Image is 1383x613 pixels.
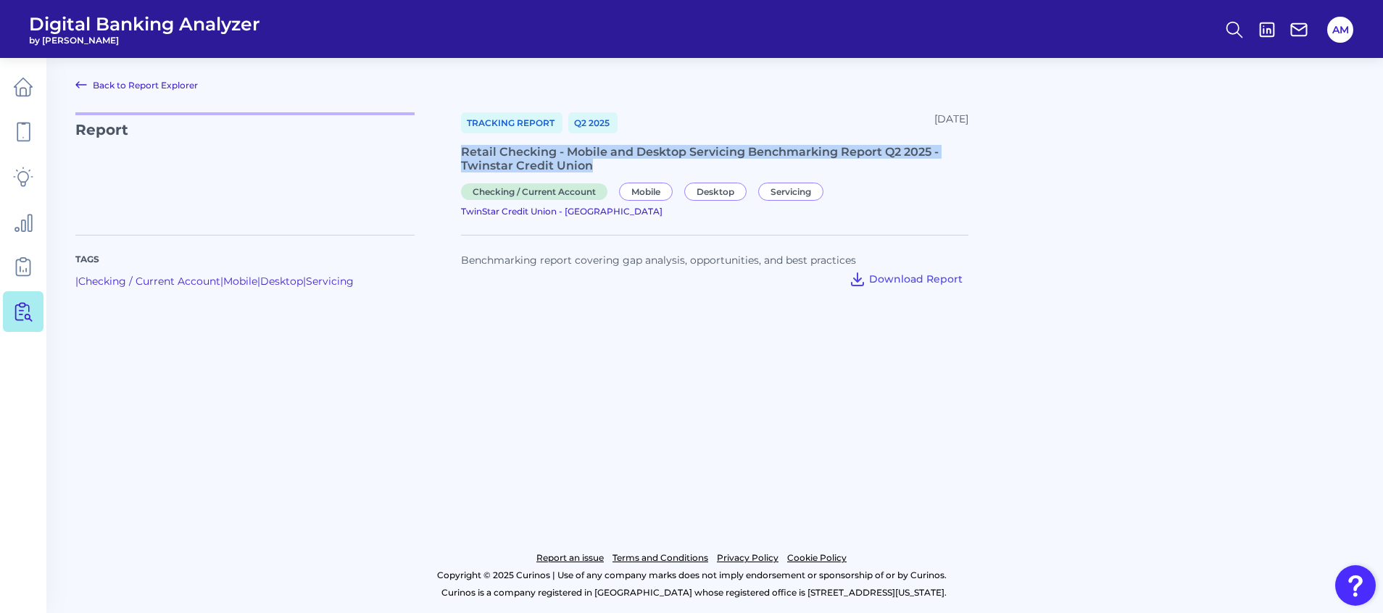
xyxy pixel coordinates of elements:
p: Report [75,112,415,217]
p: Curinos is a company registered in [GEOGRAPHIC_DATA] whose registered office is [STREET_ADDRESS][... [75,584,1312,601]
button: Download Report [843,267,968,291]
a: Privacy Policy [717,549,778,567]
p: Copyright © 2025 Curinos | Use of any company marks does not imply endorsement or sponsorship of ... [71,567,1312,584]
span: Checking / Current Account [461,183,607,200]
a: Checking / Current Account [78,275,220,288]
span: Mobile [619,183,673,201]
a: Mobile [223,275,257,288]
a: Mobile [619,184,678,198]
span: Servicing [758,183,823,201]
span: TwinStar Credit Union - [GEOGRAPHIC_DATA] [461,206,663,217]
span: Benchmarking report covering gap analysis, opportunities, and best practices [461,254,856,267]
a: Q2 2025 [568,112,618,133]
a: Back to Report Explorer [75,76,198,93]
button: AM [1327,17,1353,43]
a: Desktop [684,184,752,198]
span: Desktop [684,183,747,201]
button: Open Resource Center [1335,565,1376,606]
div: [DATE] [934,112,968,133]
a: Tracking Report [461,112,562,133]
span: by [PERSON_NAME] [29,35,260,46]
div: Retail Checking - Mobile and Desktop Servicing Benchmarking Report Q2 2025 - Twinstar Credit Union [461,145,968,172]
a: Servicing [306,275,354,288]
span: | [303,275,306,288]
a: TwinStar Credit Union - [GEOGRAPHIC_DATA] [461,204,663,217]
span: | [220,275,223,288]
p: Tags [75,253,415,266]
a: Terms and Conditions [612,549,708,567]
a: Checking / Current Account [461,184,613,198]
a: Desktop [260,275,303,288]
a: Cookie Policy [787,549,847,567]
a: Report an issue [536,549,604,567]
span: Digital Banking Analyzer [29,13,260,35]
span: Download Report [869,272,963,285]
a: Servicing [758,184,829,198]
span: | [257,275,260,288]
span: | [75,275,78,288]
